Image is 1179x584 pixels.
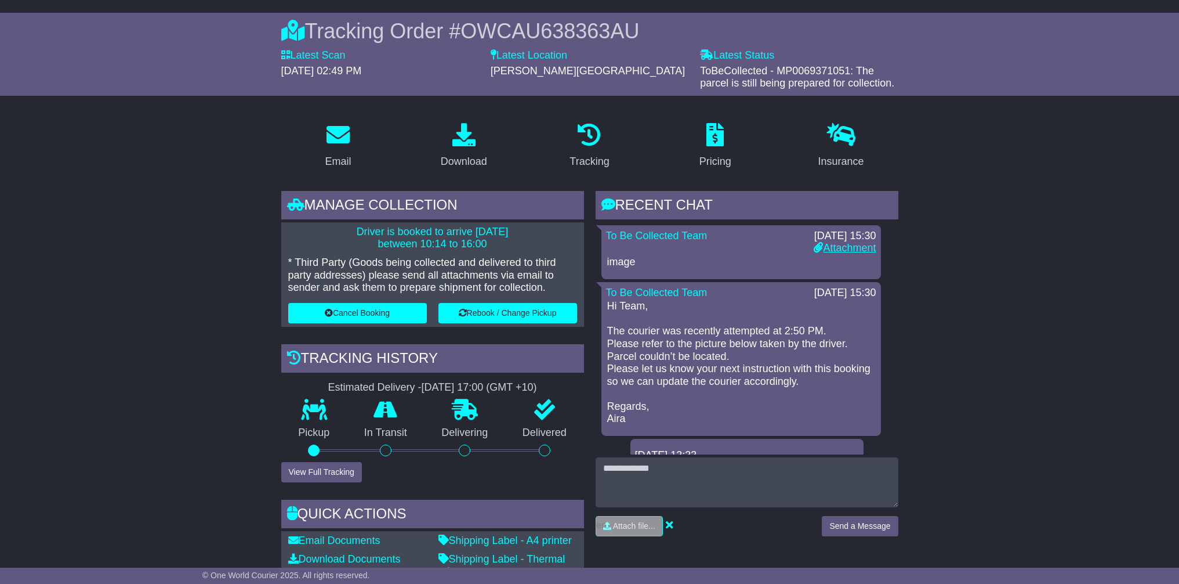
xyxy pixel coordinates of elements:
div: [DATE] 17:00 (GMT +10) [422,381,537,394]
label: Latest Status [700,49,774,62]
div: [DATE] 15:30 [814,287,876,300]
p: Pickup [281,427,347,439]
a: Attachment [814,242,876,254]
div: Estimated Delivery - [281,381,584,394]
span: ToBeCollected - MP0069371051: The parcel is still being prepared for collection. [700,65,894,89]
div: [DATE] 15:30 [814,230,876,243]
label: Latest Location [491,49,567,62]
div: Tracking history [281,344,584,376]
button: View Full Tracking [281,462,362,482]
a: Shipping Label - A4 printer [438,535,572,546]
span: © One World Courier 2025. All rights reserved. [202,571,370,580]
span: OWCAU638363AU [460,19,639,43]
div: Email [325,154,351,170]
p: Delivered [505,427,584,439]
div: Insurance [818,154,864,170]
a: To Be Collected Team [606,287,708,298]
div: [DATE] 13:33 [635,449,859,462]
p: In Transit [347,427,425,439]
div: Tracking [569,154,609,170]
span: [PERSON_NAME][GEOGRAPHIC_DATA] [491,65,685,77]
a: Email [317,119,358,174]
label: Latest Scan [281,49,346,62]
div: Tracking Order # [281,19,898,44]
a: Email Documents [288,535,380,546]
div: Download [441,154,487,170]
button: Send a Message [822,516,898,536]
p: Hi Team, The courier was recently attempted at 2:50 PM. Please refer to the picture below taken b... [607,300,875,426]
div: Quick Actions [281,500,584,531]
div: Pricing [699,154,731,170]
div: RECENT CHAT [596,191,898,222]
button: Rebook / Change Pickup [438,303,577,323]
a: To Be Collected Team [606,230,708,241]
span: [DATE] 02:49 PM [281,65,362,77]
a: Tracking [562,119,616,174]
a: Shipping Label - Thermal printer [438,553,565,578]
button: Cancel Booking [288,303,427,323]
p: Delivering [425,427,506,439]
a: Insurance [811,119,872,174]
div: Manage collection [281,191,584,222]
p: Driver is booked to arrive [DATE] between 10:14 to 16:00 [288,226,577,251]
p: * Third Party (Goods being collected and delivered to third party addresses) please send all atta... [288,257,577,294]
a: Download [433,119,495,174]
a: Download Documents [288,553,401,565]
a: Pricing [692,119,739,174]
p: image [607,256,875,269]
